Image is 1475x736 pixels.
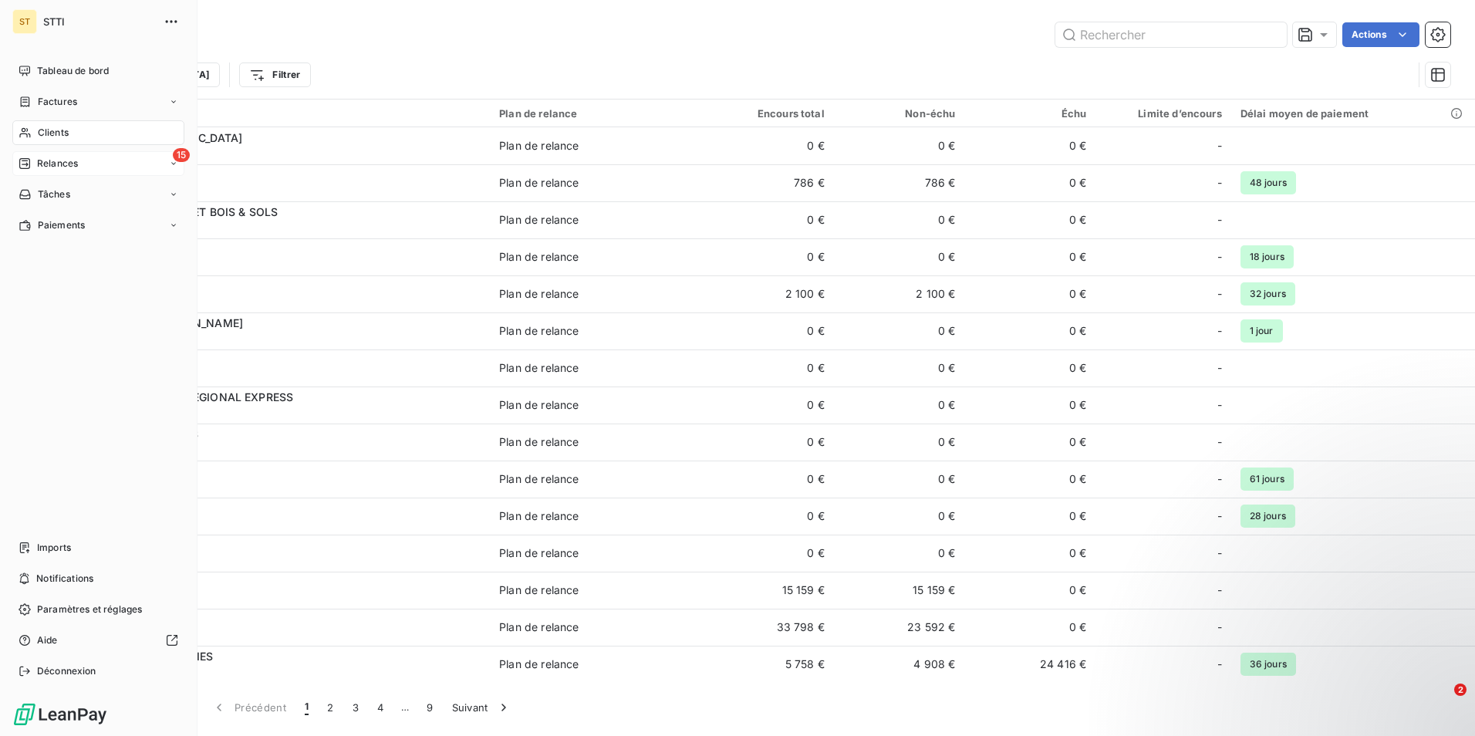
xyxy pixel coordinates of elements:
span: Clients [38,126,69,140]
td: 33 798 € [703,609,834,646]
div: Plan de relance [499,175,579,191]
span: - [1217,323,1222,339]
div: Échu [974,107,1086,120]
span: 18 jours [1240,245,1294,268]
button: Actions [1342,22,1419,47]
span: Paramètres et réglages [37,603,142,616]
td: 786 € [834,164,965,201]
span: Factures [38,95,77,109]
td: 0 € [964,387,1095,424]
span: 15 [173,148,190,162]
span: - [1217,545,1222,561]
td: 23 592 € [834,609,965,646]
td: 0 € [964,164,1095,201]
span: 32 jours [1240,282,1295,306]
td: 0 € [834,312,965,349]
span: CACKER [106,220,481,235]
span: Paiements [38,218,85,232]
span: Déconnexion [37,664,96,678]
span: - [1217,508,1222,524]
span: CAFRA01 [106,442,481,457]
span: - [1217,286,1222,302]
div: Plan de relance [499,360,579,376]
img: Logo LeanPay [12,702,108,727]
td: 0 € [703,461,834,498]
button: 2 [318,691,343,724]
span: - [1217,249,1222,265]
div: Plan de relance [499,138,579,154]
td: 0 € [964,349,1095,387]
span: … [393,695,417,720]
div: Plan de relance [499,620,579,635]
div: Plan de relance [499,107,694,120]
td: 0 € [964,424,1095,461]
button: Filtrer [239,62,310,87]
span: CACHAT [106,183,481,198]
span: 1 [305,700,309,715]
iframe: Intercom live chat [1423,684,1460,721]
span: - [1217,434,1222,450]
span: 2 [1454,684,1467,696]
div: Plan de relance [499,397,579,413]
td: 0 € [703,238,834,275]
td: 0 € [834,127,965,164]
span: - [1217,397,1222,413]
td: 0 € [964,461,1095,498]
div: Plan de relance [499,249,579,265]
div: Plan de relance [499,434,579,450]
button: Précédent [202,691,295,724]
div: ST [12,9,37,34]
span: Tableau de bord [37,64,109,78]
button: 1 [295,691,318,724]
span: CAETOO [106,331,481,346]
td: 0 € [834,424,965,461]
div: Plan de relance [499,286,579,302]
td: 0 € [964,498,1095,535]
td: 0 € [964,312,1095,349]
td: 0 € [964,535,1095,572]
span: STTI [43,15,154,28]
td: 786 € [703,164,834,201]
td: 0 € [964,572,1095,609]
div: Plan de relance [499,323,579,339]
td: 0 € [703,498,834,535]
td: 5 758 € [703,646,834,683]
span: AFFRETOO BY REGIONAL EXPRESS [106,390,293,403]
button: 9 [417,691,442,724]
a: Aide [12,628,184,653]
td: 0 € [834,201,965,238]
td: 0 € [834,238,965,275]
td: 0 € [703,312,834,349]
td: 0 € [964,238,1095,275]
span: Tâches [38,187,70,201]
td: 0 € [703,201,834,238]
td: 2 100 € [703,275,834,312]
span: - [1217,360,1222,376]
div: Limite d’encours [1105,107,1222,120]
td: 0 € [703,349,834,387]
span: CAGRILIA [106,590,481,606]
td: 0 € [703,535,834,572]
td: 4 908 € [834,646,965,683]
span: CAIRTECH [106,664,481,680]
td: 0 € [834,461,965,498]
span: Notifications [36,572,93,586]
span: - [1217,138,1222,154]
td: 0 € [834,498,965,535]
td: 0 € [703,127,834,164]
span: CAGRILOG [106,627,481,643]
span: - [1217,582,1222,598]
div: Plan de relance [499,212,579,228]
span: CACE76 [106,146,481,161]
iframe: Intercom notifications message [1166,586,1475,694]
span: - [1217,471,1222,487]
td: 0 € [834,535,965,572]
span: - [1217,212,1222,228]
div: Non-échu [843,107,956,120]
span: CAFFRE62 [106,368,481,383]
td: 0 € [834,387,965,424]
span: 61 jours [1240,468,1294,491]
span: Imports [37,541,71,555]
span: 28 jours [1240,505,1295,528]
div: Encours total [712,107,825,120]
